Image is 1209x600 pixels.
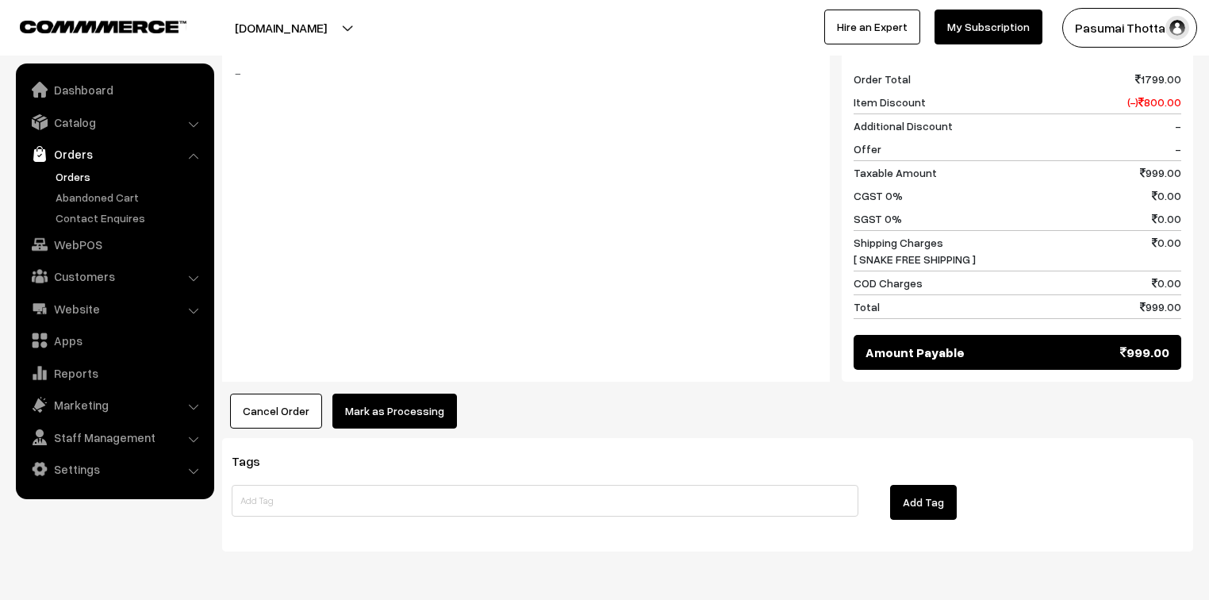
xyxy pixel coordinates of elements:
span: Taxable Amount [854,164,937,181]
span: 0.00 [1152,210,1181,227]
span: SGST 0% [854,210,902,227]
a: Orders [20,140,209,168]
a: Staff Management [20,423,209,452]
button: Mark as Processing [332,394,457,429]
span: (-) 800.00 [1127,94,1181,110]
a: Contact Enquires [52,210,209,226]
span: Tags [232,453,279,469]
a: Marketing [20,390,209,419]
a: My Subscription [935,10,1042,44]
span: CGST 0% [854,187,903,204]
blockquote: - [234,63,818,83]
img: COMMMERCE [20,21,186,33]
a: Hire an Expert [824,10,920,44]
button: Cancel Order [230,394,322,429]
span: Shipping Charges [ SNAKE FREE SHIPPING ] [854,234,976,267]
span: Amount Payable [865,343,965,362]
button: [DOMAIN_NAME] [179,8,382,48]
span: 999.00 [1120,343,1169,362]
a: Website [20,294,209,323]
span: Order Total [854,71,911,87]
span: 0.00 [1152,275,1181,291]
button: Add Tag [890,485,957,520]
a: Abandoned Cart [52,189,209,206]
span: Additional Discount [854,117,953,134]
span: 0.00 [1152,234,1181,267]
a: Settings [20,455,209,483]
span: 0.00 [1152,187,1181,204]
span: Item Discount [854,94,926,110]
img: user [1165,16,1189,40]
span: - [1175,140,1181,157]
a: Orders [52,168,209,185]
span: 999.00 [1140,164,1181,181]
a: Dashboard [20,75,209,104]
span: Total [854,298,880,315]
a: WebPOS [20,230,209,259]
span: Offer [854,140,881,157]
a: Customers [20,262,209,290]
a: COMMMERCE [20,16,159,35]
a: Apps [20,326,209,355]
input: Add Tag [232,485,858,517]
span: 1799.00 [1135,71,1181,87]
span: 999.00 [1140,298,1181,315]
span: - [1175,117,1181,134]
a: Reports [20,359,209,387]
span: COD Charges [854,275,923,291]
button: Pasumai Thotta… [1062,8,1197,48]
a: Catalog [20,108,209,137]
